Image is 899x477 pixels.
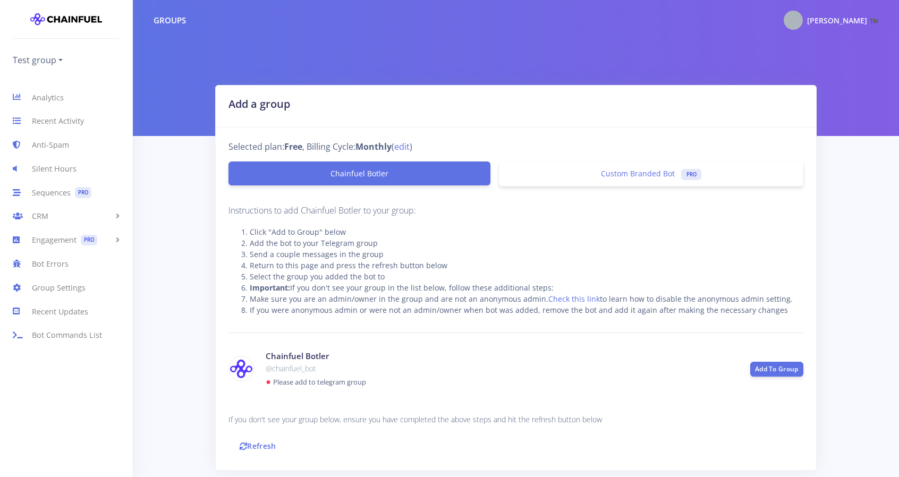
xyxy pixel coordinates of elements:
[75,187,91,198] span: PRO
[548,294,600,304] a: Check this link
[601,168,675,178] span: Custom Branded Bot
[266,350,734,362] h4: Chainfuel Botler
[13,52,63,69] a: Test group
[250,249,803,260] li: Send a couple messages in the group
[81,235,97,246] span: PRO
[250,282,803,293] li: If you don't see your group in the list below, follow these additional steps:
[750,362,803,377] a: Add To Group
[228,413,803,426] p: If you don't see your group below, ensure you have completed the above steps and hit the refresh ...
[775,8,878,32] a: @HEADHUNTER2021 Photo [PERSON_NAME] ™️
[228,161,490,185] a: Chainfuel Botler
[228,435,287,457] a: Refresh
[681,169,701,180] span: PRO
[229,359,253,379] img: chainfuel_bot
[250,271,803,282] li: Select the group you added the bot to
[807,15,878,25] span: [PERSON_NAME] ™️
[250,304,803,316] li: If you were anonymous admin or were not an admin/owner when bot was added, remove the bot and add...
[30,8,102,30] img: chainfuel-logo
[250,293,803,304] li: Make sure you are an admin/owner in the group and are not an anonymous admin. to learn how to dis...
[220,140,795,153] div: Selected plan: , Billing Cycle: ( )
[154,14,186,27] div: Groups
[250,237,803,249] li: Add the bot to your Telegram group
[284,140,302,153] strong: Free
[273,377,366,387] small: Please add to telegram group
[250,283,290,293] strong: Important:
[250,260,803,271] li: Return to this page and press the refresh button below
[250,226,803,237] li: Click "Add to Group" below
[355,140,392,153] strong: Monthly
[228,96,803,112] h2: Add a group
[394,140,410,153] a: edit
[784,11,803,30] img: @HEADHUNTER2021 Photo
[266,362,734,375] p: @chainfuel_bot
[266,376,271,387] span: ●
[228,203,803,218] p: Instructions to add Chainfuel Botler to your group:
